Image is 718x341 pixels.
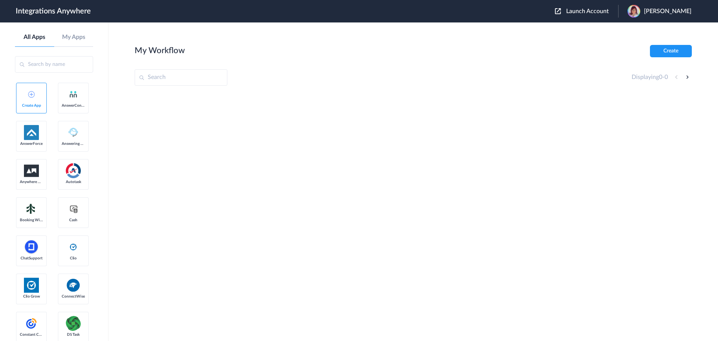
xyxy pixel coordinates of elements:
[24,278,39,293] img: Clio.jpg
[62,103,85,108] span: AnswerConnect
[28,91,35,98] img: add-icon.svg
[566,8,609,14] span: Launch Account
[66,163,81,178] img: autotask.png
[16,7,91,16] h1: Integrations Anywhere
[62,256,85,261] span: Clio
[20,256,43,261] span: ChatSupport
[62,332,85,337] span: DS Task
[15,56,93,73] input: Search by name
[62,180,85,184] span: Autotask
[20,294,43,299] span: Clio Grow
[24,240,39,255] img: chatsupport-icon.svg
[15,34,54,41] a: All Apps
[66,278,81,292] img: connectwise.png
[69,90,78,99] img: answerconnect-logo.svg
[632,74,668,81] h4: Displaying -
[20,141,43,146] span: AnswerForce
[24,165,39,177] img: aww.png
[24,202,39,216] img: Setmore_Logo.svg
[20,103,43,108] span: Create App
[62,141,85,146] span: Answering Service
[644,8,691,15] span: [PERSON_NAME]
[24,125,39,140] img: af-app-logo.svg
[135,69,227,86] input: Search
[135,46,185,55] h2: My Workflow
[555,8,561,14] img: launch-acct-icon.svg
[20,218,43,222] span: Booking Widget
[66,316,81,331] img: distributedSource.png
[665,74,668,80] span: 0
[62,294,85,299] span: ConnectWise
[659,74,662,80] span: 0
[69,204,78,213] img: cash-logo.svg
[555,8,618,15] button: Launch Account
[20,180,43,184] span: Anywhere Works
[66,125,81,140] img: Answering_service.png
[54,34,93,41] a: My Apps
[650,45,692,57] button: Create
[24,316,39,331] img: constant-contact.svg
[20,332,43,337] span: Constant Contact
[62,218,85,222] span: Cash
[628,5,640,18] img: 768d5142-74bb-47e6-ba88-cbb552782f45.png
[69,243,78,252] img: clio-logo.svg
